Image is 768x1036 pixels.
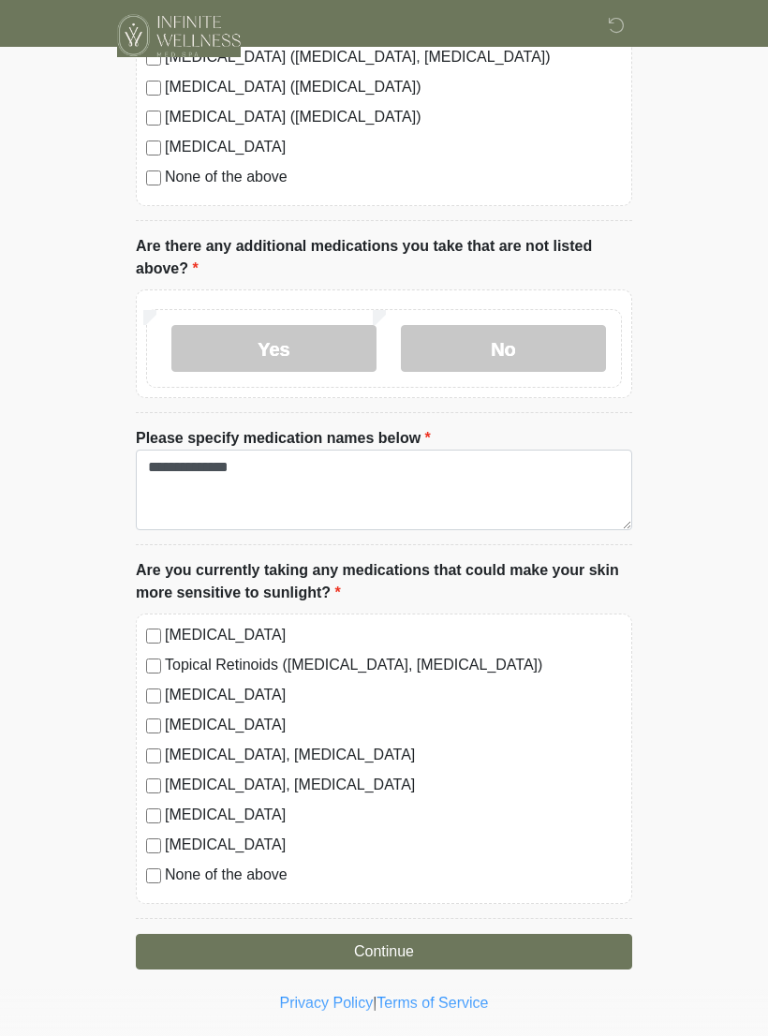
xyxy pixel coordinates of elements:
label: Yes [171,325,377,372]
label: Please specify medication names below [136,427,431,450]
input: None of the above [146,170,161,185]
label: [MEDICAL_DATA], [MEDICAL_DATA] [165,744,622,766]
label: None of the above [165,166,622,188]
button: Continue [136,934,632,969]
input: [MEDICAL_DATA], [MEDICAL_DATA] [146,748,161,763]
a: Privacy Policy [280,995,374,1011]
label: [MEDICAL_DATA] [165,834,622,856]
label: [MEDICAL_DATA] [165,136,622,158]
label: Are you currently taking any medications that could make your skin more sensitive to sunlight? [136,559,632,604]
label: [MEDICAL_DATA] [165,804,622,826]
label: [MEDICAL_DATA] [165,714,622,736]
label: [MEDICAL_DATA] [165,624,622,646]
input: [MEDICAL_DATA] [146,688,161,703]
label: No [401,325,606,372]
input: [MEDICAL_DATA] [146,629,161,644]
img: Infinite Wellness Med Spa Logo [117,14,241,57]
label: [MEDICAL_DATA] ([MEDICAL_DATA]) [165,76,622,98]
input: None of the above [146,868,161,883]
label: None of the above [165,864,622,886]
a: Terms of Service [377,995,488,1011]
input: [MEDICAL_DATA] [146,718,161,733]
label: Are there any additional medications you take that are not listed above? [136,235,632,280]
input: [MEDICAL_DATA], [MEDICAL_DATA] [146,778,161,793]
label: [MEDICAL_DATA], [MEDICAL_DATA] [165,774,622,796]
input: [MEDICAL_DATA] [146,141,161,155]
input: [MEDICAL_DATA] [146,838,161,853]
label: [MEDICAL_DATA] ([MEDICAL_DATA]) [165,106,622,128]
input: [MEDICAL_DATA] [146,808,161,823]
a: | [373,995,377,1011]
label: Topical Retinoids ([MEDICAL_DATA], [MEDICAL_DATA]) [165,654,622,676]
input: Topical Retinoids ([MEDICAL_DATA], [MEDICAL_DATA]) [146,659,161,673]
label: [MEDICAL_DATA] [165,684,622,706]
input: [MEDICAL_DATA] ([MEDICAL_DATA]) [146,81,161,96]
input: [MEDICAL_DATA] ([MEDICAL_DATA]) [146,111,161,126]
